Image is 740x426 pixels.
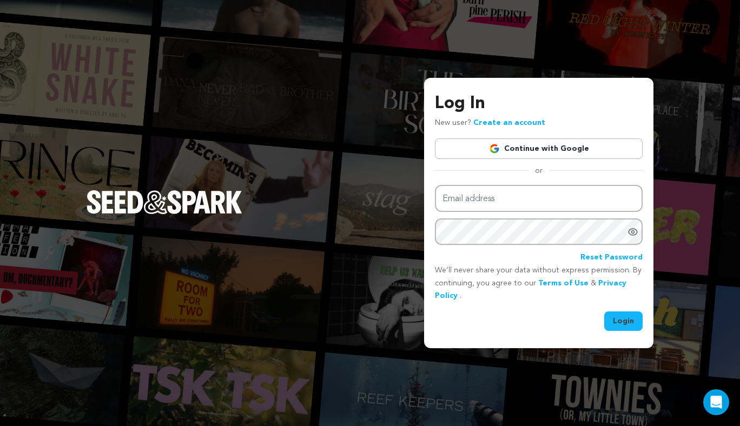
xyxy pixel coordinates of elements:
[580,251,643,264] a: Reset Password
[627,227,638,237] a: Show password as plain text. Warning: this will display your password on the screen.
[435,185,643,212] input: Email address
[473,119,545,127] a: Create an account
[528,165,549,176] span: or
[87,190,242,236] a: Seed&Spark Homepage
[435,117,545,130] p: New user?
[604,311,643,331] button: Login
[435,138,643,159] a: Continue with Google
[435,91,643,117] h3: Log In
[87,190,242,214] img: Seed&Spark Logo
[435,264,643,303] p: We’ll never share your data without express permission. By continuing, you agree to our & .
[489,143,500,154] img: Google logo
[703,389,729,415] div: Open Intercom Messenger
[538,279,589,287] a: Terms of Use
